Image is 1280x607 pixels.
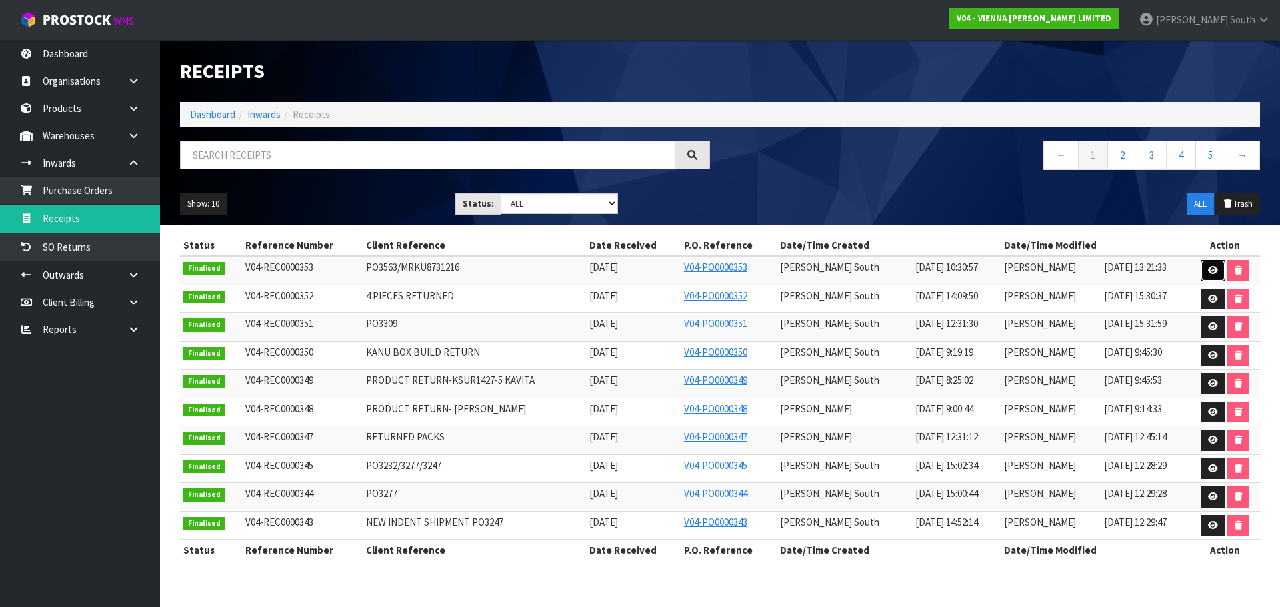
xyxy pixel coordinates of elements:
span: Finalised [183,460,225,474]
a: V04-PO0000347 [684,430,747,443]
span: [PERSON_NAME] South [780,289,879,302]
span: ProStock [43,11,111,29]
span: V04-REC0000345 [245,459,313,472]
button: Trash [1215,193,1260,215]
span: [DATE] 8:25:02 [915,374,973,386]
th: P.O. Reference [681,540,777,561]
span: [PERSON_NAME] [1004,402,1076,415]
span: [DATE] [589,516,618,528]
span: Finalised [183,291,225,304]
span: V04-REC0000344 [245,487,313,500]
span: V04-REC0000347 [245,430,313,443]
th: Client Reference [363,235,587,256]
th: P.O. Reference [681,235,777,256]
span: [DATE] 12:29:28 [1104,487,1167,500]
th: Date/Time Modified [1001,540,1189,561]
span: [PERSON_NAME] South [780,487,879,500]
span: South [1230,13,1255,26]
span: [DATE] 9:45:30 [1104,346,1162,358]
span: [PERSON_NAME] South [780,374,879,386]
span: [PERSON_NAME] [1004,430,1076,443]
th: Date/Time Modified [1001,235,1189,256]
a: V04-PO0000350 [684,346,747,358]
span: 4 PIECES RETURNED [366,289,454,302]
a: → [1225,141,1260,169]
span: Finalised [183,517,225,530]
span: PO3232/3277/3247 [366,459,441,472]
span: V04-REC0000353 [245,261,313,273]
th: Action [1189,235,1260,256]
span: [DATE] 15:30:37 [1104,289,1167,302]
span: [PERSON_NAME] South [780,261,879,273]
span: [PERSON_NAME] South [780,346,879,358]
span: PRODUCT RETURN- [PERSON_NAME]. [366,402,528,415]
span: PO3277 [366,487,397,500]
span: [DATE] 9:14:33 [1104,402,1162,415]
span: Finalised [183,318,225,332]
span: V04-REC0000352 [245,289,313,302]
span: [DATE] [589,289,618,302]
span: [DATE] 12:31:30 [915,317,978,330]
span: [DATE] 12:45:14 [1104,430,1167,443]
span: [PERSON_NAME] South [780,516,879,528]
span: [PERSON_NAME] [1004,374,1076,386]
a: 5 [1195,141,1225,169]
img: cube-alt.png [20,11,37,28]
button: ALL [1187,193,1214,215]
th: Date Received [586,235,681,256]
a: V04-PO0000351 [684,317,747,330]
button: Show: 10 [180,193,227,215]
span: [DATE] [589,487,618,500]
th: Date Received [586,540,681,561]
a: V04-PO0000344 [684,487,747,500]
span: [DATE] [589,430,618,443]
span: [PERSON_NAME] [1004,516,1076,528]
a: V04-PO0000349 [684,374,747,386]
span: [PERSON_NAME] [1156,13,1228,26]
a: 1 [1078,141,1108,169]
span: [DATE] [589,346,618,358]
h1: Receipts [180,60,710,82]
span: [DATE] 15:02:34 [915,459,978,472]
span: Finalised [183,432,225,445]
small: WMS [113,15,134,27]
a: 3 [1137,141,1167,169]
span: [PERSON_NAME] [780,430,852,443]
th: Date/Time Created [777,540,1001,561]
input: Search receipts [180,141,675,169]
span: Finalised [183,375,225,388]
span: RETURNED PACKS [366,430,445,443]
strong: Status: [463,198,494,209]
span: [DATE] 12:28:29 [1104,459,1167,472]
th: Action [1189,540,1260,561]
span: [DATE] [589,402,618,415]
span: [PERSON_NAME] [1004,346,1076,358]
span: PO3309 [366,317,397,330]
span: [DATE] 12:31:12 [915,430,978,443]
span: [DATE] 15:00:44 [915,487,978,500]
span: [DATE] [589,459,618,472]
span: [DATE] 9:00:44 [915,402,973,415]
a: V04 - VIENNA [PERSON_NAME] LIMITED [949,8,1119,29]
span: [PERSON_NAME] South [780,317,879,330]
strong: V04 - VIENNA [PERSON_NAME] LIMITED [957,13,1111,24]
a: 2 [1107,141,1137,169]
span: [PERSON_NAME] [1004,317,1076,330]
span: V04-REC0000348 [245,402,313,415]
span: [DATE] 14:52:14 [915,516,978,528]
a: V04-PO0000345 [684,459,747,472]
span: KANU BOX BUILD RETURN [366,346,480,358]
span: Receipts [293,108,330,121]
span: PRODUCT RETURN-KSUR1427-5 KAVITA [366,374,535,386]
a: Dashboard [190,108,235,121]
span: Finalised [183,262,225,275]
a: Inwards [247,108,281,121]
span: [PERSON_NAME] [1004,289,1076,302]
span: [DATE] 15:31:59 [1104,317,1167,330]
span: [PERSON_NAME] [1004,487,1076,500]
span: V04-REC0000349 [245,374,313,386]
span: Finalised [183,404,225,417]
th: Client Reference [363,540,587,561]
span: [DATE] 13:21:33 [1104,261,1167,273]
span: [DATE] 12:29:47 [1104,516,1167,528]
